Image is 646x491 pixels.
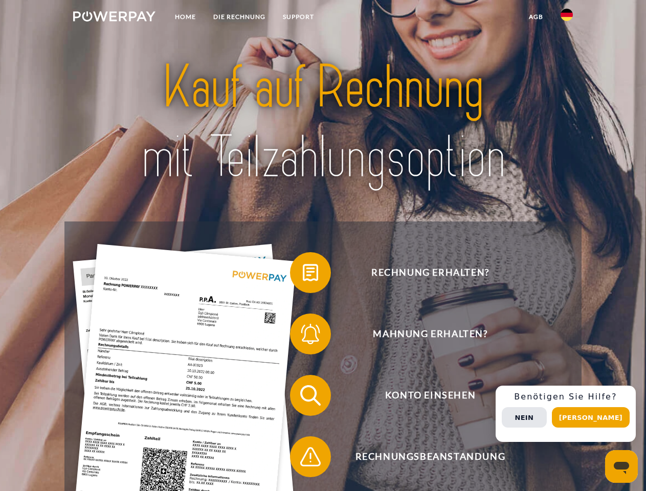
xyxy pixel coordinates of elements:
button: Rechnung erhalten? [290,252,556,293]
span: Konto einsehen [305,375,555,416]
div: Schnellhilfe [496,386,636,442]
img: de [561,9,573,21]
button: Rechnungsbeanstandung [290,436,556,477]
button: [PERSON_NAME] [552,407,630,428]
img: qb_bill.svg [298,260,323,285]
img: logo-powerpay-white.svg [73,11,155,21]
img: qb_search.svg [298,383,323,408]
img: title-powerpay_de.svg [98,49,548,196]
span: Rechnungsbeanstandung [305,436,555,477]
a: SUPPORT [274,8,323,26]
img: qb_warning.svg [298,444,323,470]
span: Rechnung erhalten? [305,252,555,293]
button: Nein [502,407,547,428]
iframe: Schaltfläche zum Öffnen des Messaging-Fensters [605,450,638,483]
span: Mahnung erhalten? [305,314,555,354]
button: Konto einsehen [290,375,556,416]
a: DIE RECHNUNG [205,8,274,26]
button: Mahnung erhalten? [290,314,556,354]
a: Home [166,8,205,26]
a: agb [520,8,552,26]
img: qb_bell.svg [298,321,323,347]
h3: Benötigen Sie Hilfe? [502,392,630,402]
